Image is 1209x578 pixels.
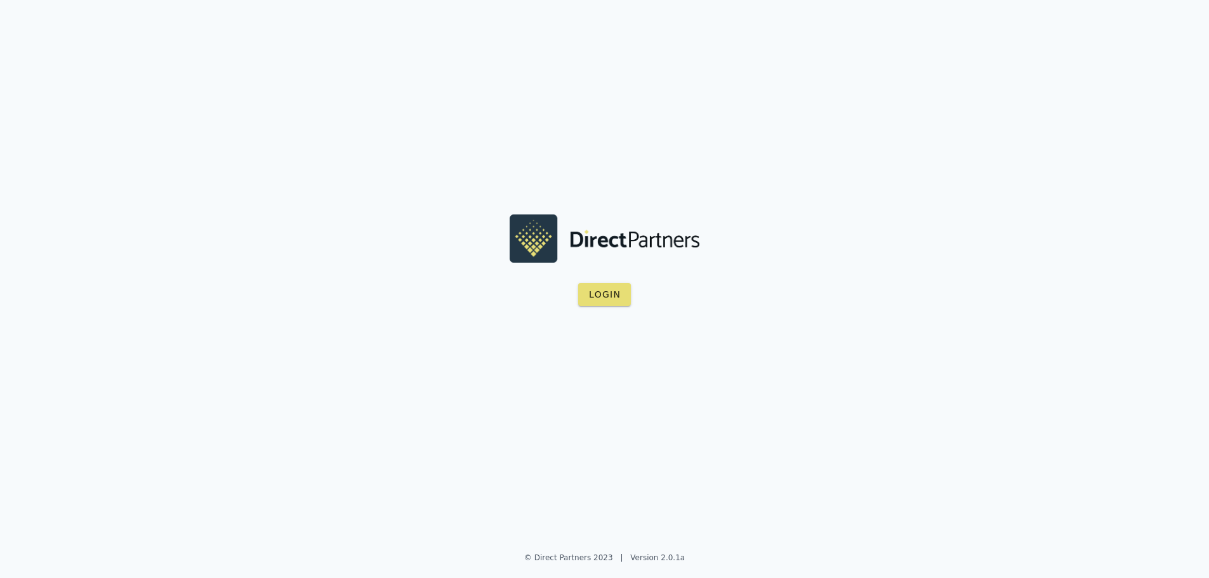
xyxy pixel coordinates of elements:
[588,289,621,299] span: Login
[620,553,623,562] span: |
[578,283,631,306] button: Login
[630,553,685,562] a: Version 2.0.1a
[510,214,700,262] img: Nalu
[524,553,613,562] a: © Direct Partners 2023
